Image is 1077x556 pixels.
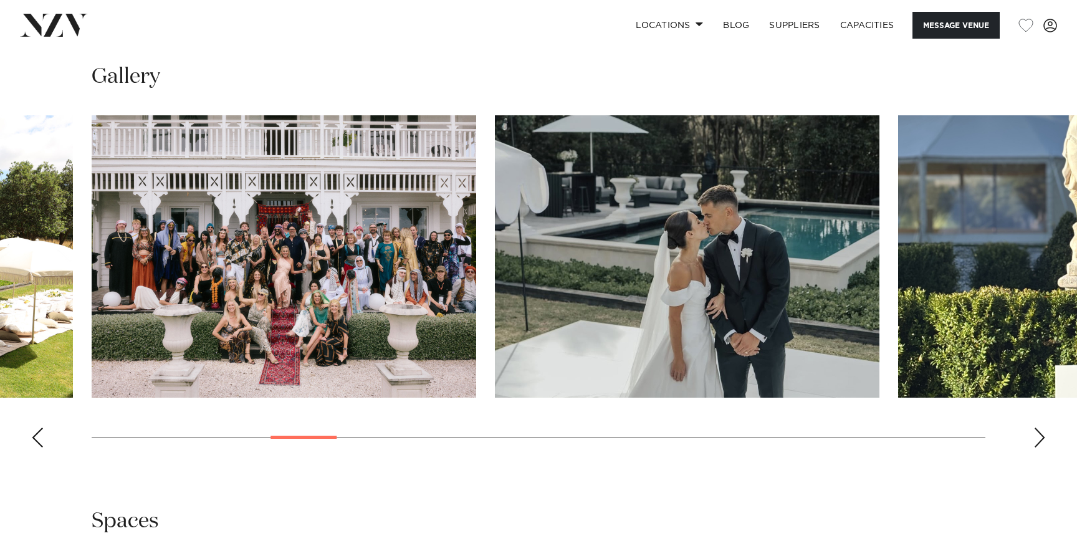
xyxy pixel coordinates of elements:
[20,14,88,36] img: nzv-logo.png
[713,12,759,39] a: BLOG
[495,115,879,398] swiper-slide: 8 / 30
[912,12,1000,39] button: Message Venue
[759,12,830,39] a: SUPPLIERS
[92,507,159,535] h2: Spaces
[92,115,476,398] swiper-slide: 7 / 30
[830,12,904,39] a: Capacities
[626,12,713,39] a: Locations
[92,63,160,91] h2: Gallery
